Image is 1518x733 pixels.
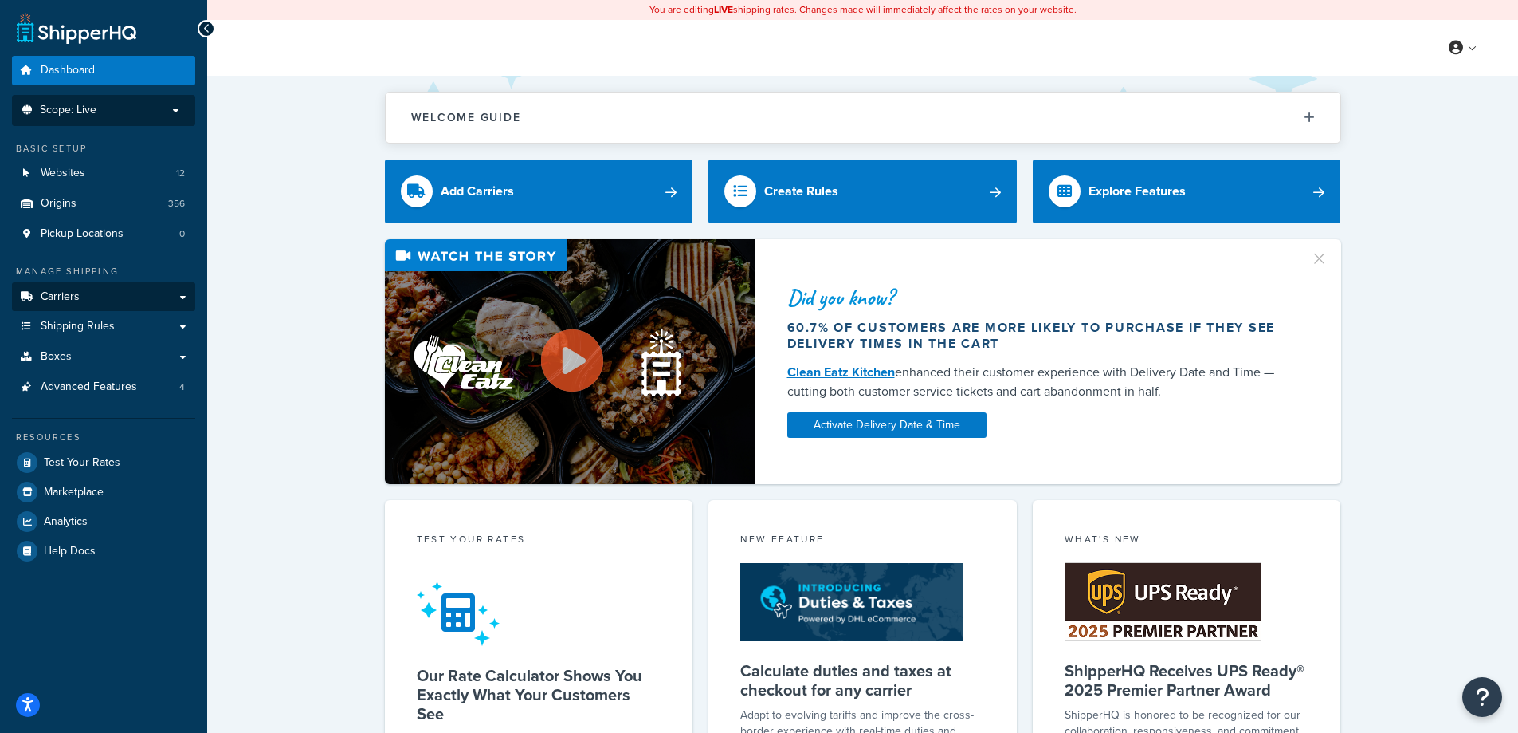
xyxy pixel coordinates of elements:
span: 12 [176,167,185,180]
span: 356 [168,197,185,211]
span: 0 [179,227,185,241]
h5: ShipperHQ Receives UPS Ready® 2025 Premier Partner Award [1065,661,1309,700]
a: Clean Eatz Kitchen [787,363,895,381]
div: New Feature [740,532,985,550]
a: Advanced Features4 [12,372,195,402]
div: Test your rates [417,532,661,550]
button: Welcome Guide [386,93,1340,143]
a: Pickup Locations0 [12,219,195,249]
div: Manage Shipping [12,265,195,278]
a: Carriers [12,282,195,312]
h5: Our Rate Calculator Shows You Exactly What Your Customers See [417,666,661,723]
a: Analytics [12,507,195,536]
li: Origins [12,189,195,219]
b: LIVE [714,2,733,17]
span: Advanced Features [41,380,137,394]
a: Dashboard [12,56,195,85]
span: Boxes [41,350,72,364]
a: Explore Features [1033,160,1341,223]
a: Websites12 [12,159,195,188]
span: Pickup Locations [41,227,124,241]
button: Open Resource Center [1462,677,1502,717]
a: Add Carriers [385,160,693,223]
span: Dashboard [41,64,95,77]
div: Did you know? [787,286,1291,309]
div: Add Carriers [441,180,514,203]
span: Shipping Rules [41,320,115,333]
a: Activate Delivery Date & Time [787,412,987,438]
span: 4 [179,380,185,394]
a: Boxes [12,342,195,372]
span: Test Your Rates [44,456,120,470]
img: Video thumbnail [385,239,755,484]
a: Marketplace [12,478,195,506]
span: Carriers [41,290,80,304]
a: Create Rules [708,160,1017,223]
div: 60.7% of customers are more likely to purchase if they see delivery times in the cart [787,320,1291,352]
li: Websites [12,159,195,188]
span: Help Docs [44,545,96,558]
h2: Welcome Guide [411,112,521,124]
div: enhanced their customer experience with Delivery Date and Time — cutting both customer service ti... [787,363,1291,401]
span: Marketplace [44,486,104,499]
span: Analytics [44,515,88,529]
li: Pickup Locations [12,219,195,249]
div: Create Rules [764,180,838,203]
span: Scope: Live [40,104,96,117]
div: Resources [12,431,195,444]
li: Advanced Features [12,372,195,402]
a: Shipping Rules [12,312,195,341]
a: Test Your Rates [12,448,195,477]
div: What's New [1065,532,1309,550]
h5: Calculate duties and taxes at checkout for any carrier [740,661,985,700]
a: Origins356 [12,189,195,219]
div: Explore Features [1088,180,1186,203]
a: Help Docs [12,537,195,566]
div: Basic Setup [12,142,195,156]
span: Websites [41,167,85,180]
span: Origins [41,197,76,211]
